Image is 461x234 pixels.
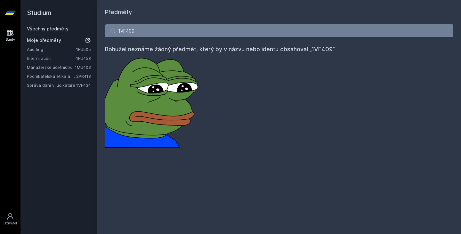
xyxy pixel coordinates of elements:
[6,37,15,42] div: Study
[105,24,453,37] input: Název nebo ident předmětu…
[4,221,17,226] div: Uživatel
[76,83,91,88] a: 1VF434
[27,82,76,88] a: Správa daní v judikatuře
[27,64,75,70] a: Manažerské účetnictví II.
[105,45,453,54] h4: Bohužel neznáme žádný předmět, který by v názvu nebo identu obsahoval „1VF409”
[75,65,91,70] a: 1MU403
[27,55,76,61] a: Interní audit
[105,8,453,17] h1: Předměty
[27,26,69,31] a: Všechny předměty
[76,74,91,79] a: 2PR418
[105,54,201,148] img: error_picture.png
[27,37,61,44] span: Moje předměty
[27,73,76,79] a: Podnikatelská etika a compliance
[76,56,91,61] a: 1FU458
[1,209,19,229] a: Uživatel
[76,47,91,52] a: 1FU505
[27,46,76,52] a: Auditing
[1,26,19,45] a: Study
